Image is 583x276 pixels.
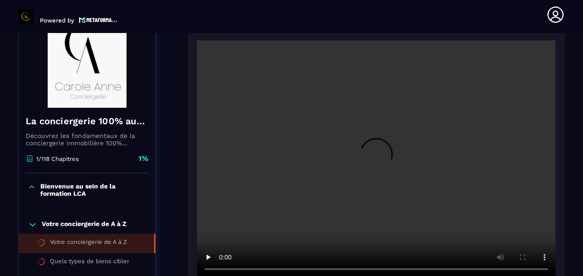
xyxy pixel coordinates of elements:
[18,9,33,24] img: logo-branding
[50,238,127,248] div: Votre conciergerie de A à Z
[26,132,148,147] p: Découvrez les fondamentaux de la conciergerie immobilière 100% automatisée. Cette formation est c...
[36,155,79,162] p: 1/118 Chapitres
[40,17,74,24] p: Powered by
[26,16,148,108] img: banner
[79,16,117,24] img: logo
[50,258,129,268] div: Quels types de biens cibler
[138,154,148,164] p: 1%
[26,115,148,127] h4: La conciergerie 100% automatisée
[42,220,126,229] p: Votre conciergerie de A à Z
[40,182,146,197] p: Bienvenue au sein de la formation LCA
